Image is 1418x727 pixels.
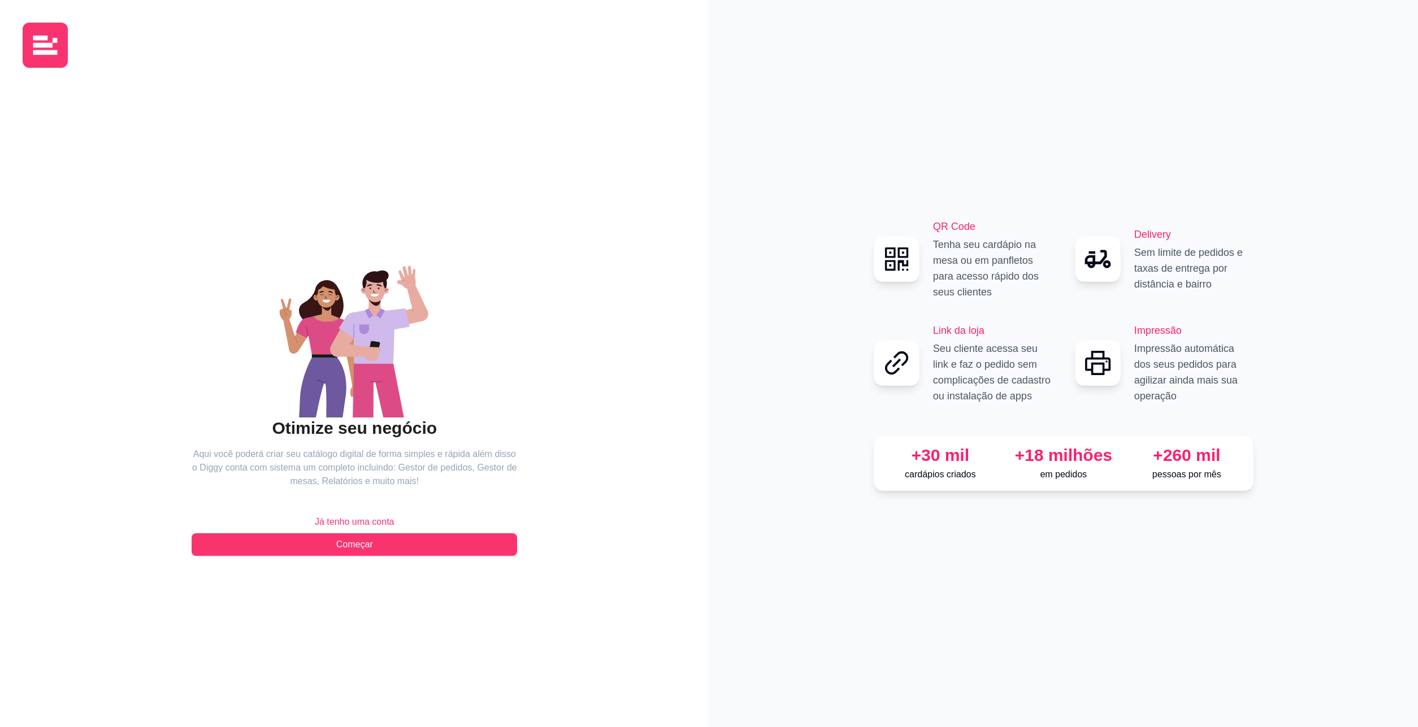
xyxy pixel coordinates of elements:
div: +18 milhões [1007,445,1121,465]
p: em pedidos [1007,468,1121,481]
div: animation [192,248,517,417]
img: logo [23,23,68,68]
span: Já tenho uma conta [315,515,394,529]
h2: Otimize seu negócio [192,417,517,439]
h2: Impressão [1134,323,1254,338]
h2: Delivery [1134,227,1254,242]
article: Aqui você poderá criar seu catálogo digital de forma simples e rápida além disso o Diggy conta co... [192,447,517,488]
p: cardápios criados [883,468,998,481]
p: Seu cliente acessa seu link e faz o pedido sem complicações de cadastro ou instalação de apps [933,341,1052,404]
span: Começar [336,538,373,551]
button: Já tenho uma conta [192,511,517,533]
div: +260 mil [1130,445,1244,465]
p: pessoas por mês [1130,468,1244,481]
h2: QR Code [933,219,1052,234]
p: Tenha seu cardápio na mesa ou em panfletos para acesso rápido dos seus clientes [933,237,1052,300]
button: Começar [192,533,517,556]
div: +30 mil [883,445,998,465]
p: Sem limite de pedidos e taxas de entrega por distância e bairro [1134,245,1254,292]
h2: Link da loja [933,323,1052,338]
p: Impressão automática dos seus pedidos para agilizar ainda mais sua operação [1134,341,1254,404]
